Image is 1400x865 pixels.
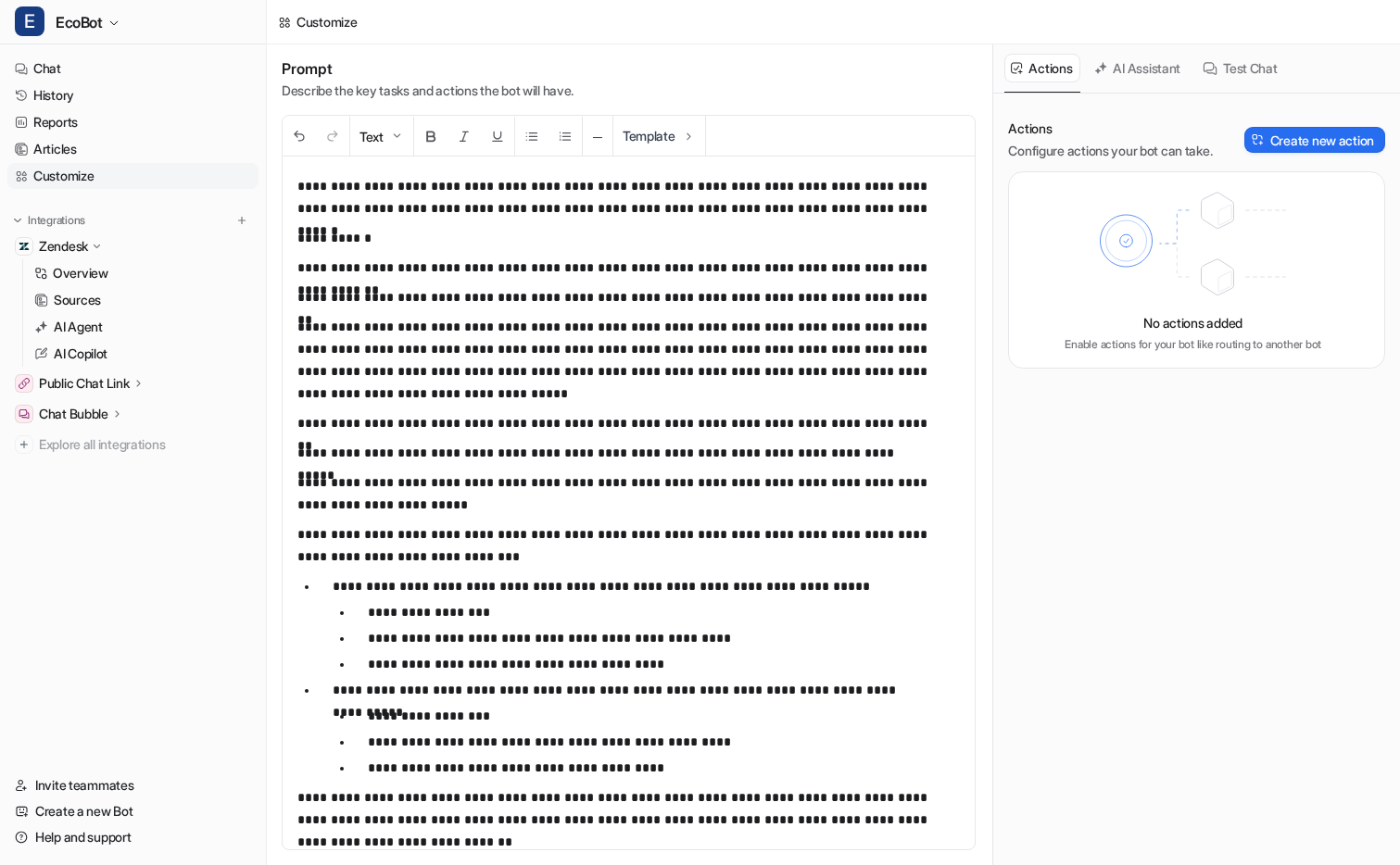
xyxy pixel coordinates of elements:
[1143,313,1242,332] p: No actions added
[549,117,582,157] button: Ordered List
[27,314,259,340] a: AI Agent
[457,129,472,144] img: Italic
[481,117,514,157] button: Underline
[1008,119,1212,138] p: Actions
[7,82,259,108] a: History
[28,213,85,228] p: Integrations
[316,117,349,157] button: Redo
[27,260,259,286] a: Overview
[19,241,30,252] img: Zendesk
[54,318,103,336] p: AI Agent
[448,117,481,157] button: Italic
[350,117,413,157] button: Text
[515,117,549,157] button: Unordered List
[19,378,30,389] img: Public Chat Link
[1196,54,1285,82] button: Test Chat
[558,129,573,144] img: Ordered List
[583,117,612,157] button: ─
[56,9,103,35] span: EcoBot
[613,116,705,156] button: Template
[27,341,259,367] a: AI Copilot
[7,824,259,850] a: Help and support
[1088,54,1189,82] button: AI Assistant
[235,214,248,227] img: menu_add.svg
[296,12,357,31] div: Customize
[414,117,448,157] button: Bold
[1008,142,1212,160] p: Configure actions your bot can take.
[282,81,574,100] p: Describe the key tasks and actions the bot will have.
[54,345,107,363] p: AI Copilot
[389,129,404,144] img: Dropdown Down Arrow
[1004,54,1080,82] button: Actions
[681,129,696,144] img: Template
[39,374,130,393] p: Public Chat Link
[7,109,259,135] a: Reports
[27,287,259,313] a: Sources
[53,264,108,282] p: Overview
[7,798,259,824] a: Create a new Bot
[292,129,307,144] img: Undo
[15,435,33,454] img: explore all integrations
[39,405,108,423] p: Chat Bubble
[524,129,539,144] img: Unordered List
[19,408,30,420] img: Chat Bubble
[7,211,91,230] button: Integrations
[325,129,340,144] img: Redo
[283,117,316,157] button: Undo
[7,56,259,81] a: Chat
[490,129,505,144] img: Underline
[7,432,259,458] a: Explore all integrations
[1252,133,1265,146] img: Create action
[39,430,251,459] span: Explore all integrations
[7,136,259,162] a: Articles
[1065,336,1321,353] p: Enable actions for your bot like routing to another bot
[7,163,259,189] a: Customize
[282,59,574,78] h1: Prompt
[7,772,259,798] a: Invite teammates
[423,129,438,144] img: Bold
[39,237,88,256] p: Zendesk
[1244,127,1385,153] button: Create new action
[54,291,101,309] p: Sources
[15,6,44,36] span: E
[11,214,24,227] img: expand menu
